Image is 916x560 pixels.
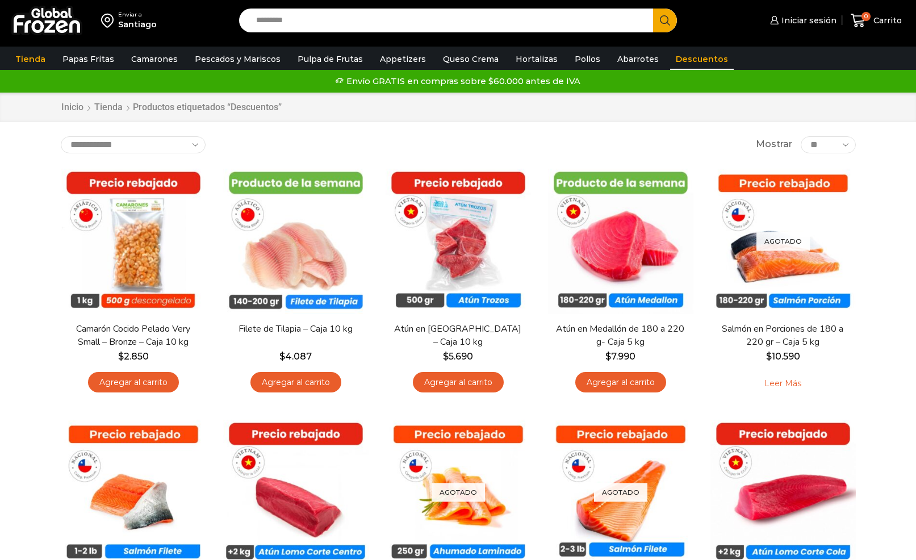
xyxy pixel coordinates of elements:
span: $ [766,351,772,362]
a: Agregar al carrito: “Atún en Medallón de 180 a 220 g- Caja 5 kg” [575,372,666,393]
span: Iniciar sesión [779,15,836,26]
span: $ [118,351,124,362]
a: Abarrotes [612,48,664,70]
span: $ [605,351,611,362]
a: Hortalizas [510,48,563,70]
div: Santiago [118,19,157,30]
span: 0 [861,12,871,21]
a: Pollos [569,48,606,70]
a: Camarón Cocido Pelado Very Small – Bronze – Caja 10 kg [68,323,198,349]
bdi: 5.690 [443,351,473,362]
a: Iniciar sesión [767,9,836,32]
a: Filete de Tilapia – Caja 10 kg [230,323,361,336]
a: 0 Carrito [848,7,905,34]
a: Queso Crema [437,48,504,70]
h1: Productos etiquetados “Descuentos” [133,102,282,112]
a: Inicio [61,101,84,114]
a: Agregar al carrito: “Camarón Cocido Pelado Very Small - Bronze - Caja 10 kg” [88,372,179,393]
span: Mostrar [756,138,792,151]
select: Pedido de la tienda [61,136,206,153]
a: Camarones [126,48,183,70]
bdi: 7.990 [605,351,635,362]
nav: Breadcrumb [61,101,282,114]
a: Descuentos [670,48,734,70]
bdi: 2.850 [118,351,149,362]
bdi: 4.087 [279,351,312,362]
p: Agotado [756,232,810,250]
a: Appetizers [374,48,432,70]
span: $ [279,351,285,362]
a: Papas Fritas [57,48,120,70]
a: Atún en [GEOGRAPHIC_DATA] – Caja 10 kg [392,323,523,349]
a: Tienda [10,48,51,70]
div: Enviar a [118,11,157,19]
button: Search button [653,9,677,32]
a: Leé más sobre “Salmón en Porciones de 180 a 220 gr - Caja 5 kg” [747,372,819,396]
img: address-field-icon.svg [101,11,118,30]
a: Agregar al carrito: “Atún en Trozos - Caja 10 kg” [413,372,504,393]
p: Agotado [594,483,647,502]
a: Tienda [94,101,123,114]
p: Agotado [432,483,485,502]
a: Pulpa de Frutas [292,48,369,70]
span: $ [443,351,449,362]
a: Atún en Medallón de 180 a 220 g- Caja 5 kg [555,323,685,349]
a: Salmón en Porciones de 180 a 220 gr – Caja 5 kg [717,323,848,349]
bdi: 10.590 [766,351,800,362]
a: Pescados y Mariscos [189,48,286,70]
a: Agregar al carrito: “Filete de Tilapia - Caja 10 kg” [250,372,341,393]
span: Carrito [871,15,902,26]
